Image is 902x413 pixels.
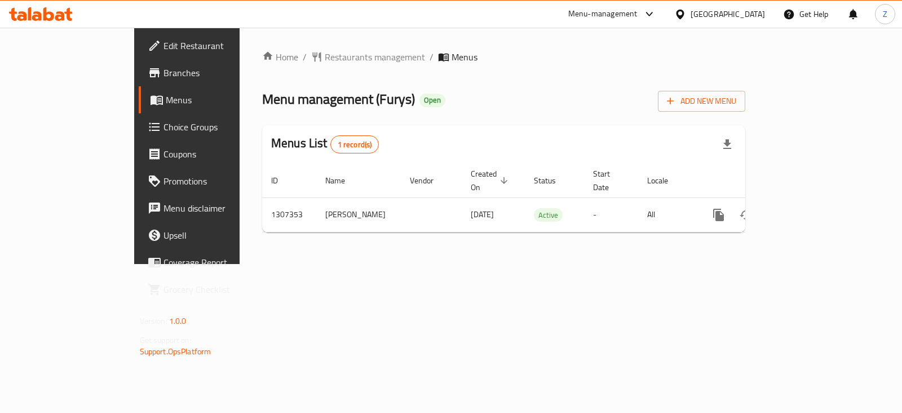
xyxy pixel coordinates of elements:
[139,59,285,86] a: Branches
[139,113,285,140] a: Choice Groups
[139,32,285,59] a: Edit Restaurant
[139,195,285,222] a: Menu disclaimer
[262,50,745,64] nav: breadcrumb
[163,229,276,242] span: Upsell
[430,50,434,64] li: /
[593,167,625,194] span: Start Date
[419,94,445,107] div: Open
[262,164,823,232] table: enhanced table
[316,197,401,232] td: [PERSON_NAME]
[325,174,360,187] span: Name
[584,197,638,232] td: -
[163,39,276,52] span: Edit Restaurant
[705,201,732,229] button: more
[140,333,192,348] span: Get support on:
[534,174,571,187] span: Status
[658,91,745,112] button: Add New Menu
[471,167,511,194] span: Created On
[410,174,448,187] span: Vendor
[262,86,415,112] span: Menu management ( Furys )
[331,139,379,150] span: 1 record(s)
[419,95,445,105] span: Open
[534,209,563,222] span: Active
[140,314,167,328] span: Version:
[325,50,425,64] span: Restaurants management
[163,174,276,188] span: Promotions
[139,276,285,303] a: Grocery Checklist
[139,249,285,276] a: Coverage Report
[471,207,494,222] span: [DATE]
[534,208,563,222] div: Active
[163,66,276,80] span: Branches
[452,50,477,64] span: Menus
[163,283,276,296] span: Grocery Checklist
[667,94,736,108] span: Add New Menu
[271,174,293,187] span: ID
[163,147,276,161] span: Coupons
[691,8,765,20] div: [GEOGRAPHIC_DATA]
[638,197,696,232] td: All
[139,140,285,168] a: Coupons
[139,86,285,113] a: Menus
[732,201,759,229] button: Change Status
[647,174,683,187] span: Locale
[139,168,285,195] a: Promotions
[303,50,307,64] li: /
[169,314,187,328] span: 1.0.0
[696,164,823,198] th: Actions
[140,344,211,359] a: Support.OpsPlatform
[311,50,425,64] a: Restaurants management
[163,256,276,269] span: Coverage Report
[330,135,379,153] div: Total records count
[163,120,276,134] span: Choice Groups
[139,222,285,249] a: Upsell
[883,8,887,20] span: Z
[262,197,316,232] td: 1307353
[568,7,638,21] div: Menu-management
[714,131,741,158] div: Export file
[271,135,379,153] h2: Menus List
[163,201,276,215] span: Menu disclaimer
[166,93,276,107] span: Menus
